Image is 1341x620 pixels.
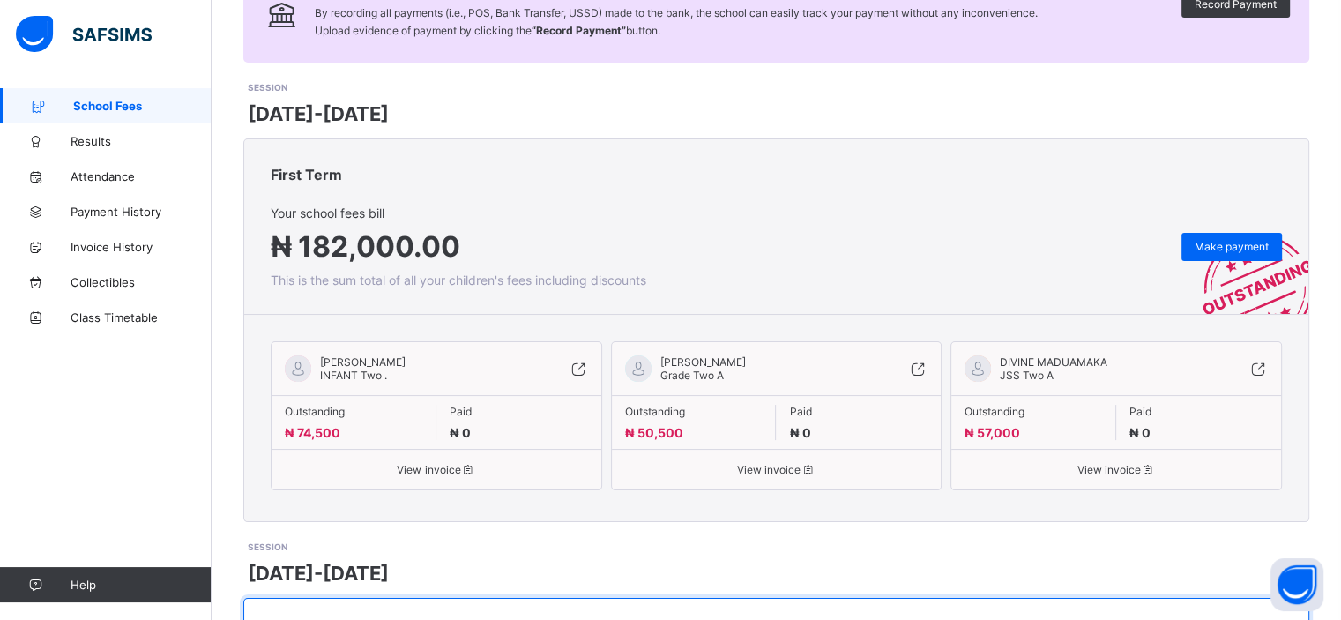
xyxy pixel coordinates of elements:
[71,310,212,325] span: Class Timetable
[532,24,626,37] b: “Record Payment”
[248,82,287,93] span: SESSION
[660,355,746,369] span: [PERSON_NAME]
[450,425,471,440] span: ₦ 0
[73,99,212,113] span: School Fees
[1000,355,1107,369] span: DIVINE MADUAMAKA
[315,6,1038,37] span: By recording all payments (i.e., POS, Bank Transfer, USSD) made to the bank, the school can easil...
[320,355,406,369] span: [PERSON_NAME]
[71,169,212,183] span: Attendance
[1129,425,1151,440] span: ₦ 0
[271,273,646,288] span: This is the sum total of all your children's fees including discounts
[660,369,724,382] span: Grade Two A
[789,405,928,418] span: Paid
[450,405,588,418] span: Paid
[71,275,212,289] span: Collectibles
[625,425,683,440] span: ₦ 50,500
[71,578,211,592] span: Help
[285,463,588,476] span: View invoice
[1129,405,1268,418] span: Paid
[1270,558,1323,611] button: Open asap
[1181,213,1308,314] img: outstanding-stamp.3c148f88c3ebafa6da95868fa43343a1.svg
[285,425,340,440] span: ₦ 74,500
[248,542,287,552] span: SESSION
[271,166,342,183] span: First Term
[271,229,460,264] span: ₦ 182,000.00
[71,205,212,219] span: Payment History
[965,463,1268,476] span: View invoice
[1000,369,1054,382] span: JSS Two A
[320,369,387,382] span: INFANT Two .
[625,405,763,418] span: Outstanding
[16,16,152,53] img: safsims
[248,562,389,585] span: [DATE]-[DATE]
[71,134,212,148] span: Results
[965,425,1020,440] span: ₦ 57,000
[965,405,1102,418] span: Outstanding
[271,205,646,220] span: Your school fees bill
[625,463,928,476] span: View invoice
[285,405,422,418] span: Outstanding
[1195,240,1269,253] span: Make payment
[789,425,810,440] span: ₦ 0
[71,240,212,254] span: Invoice History
[248,102,389,125] span: [DATE]-[DATE]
